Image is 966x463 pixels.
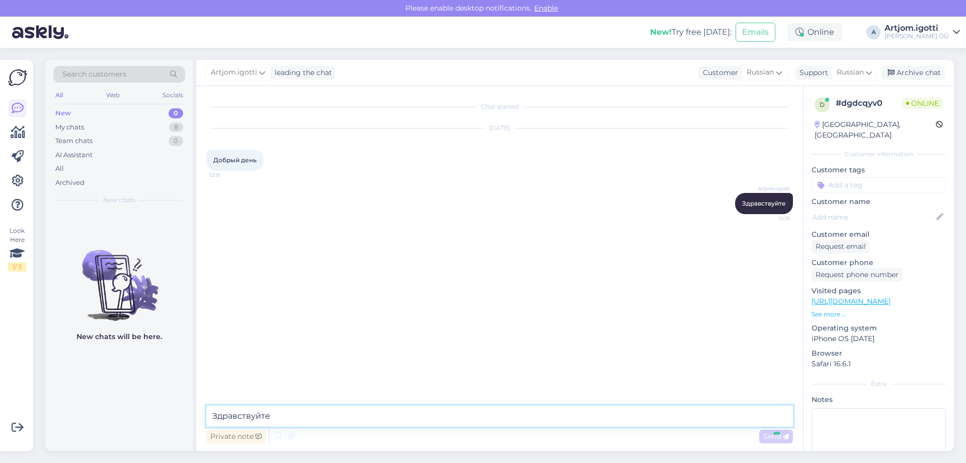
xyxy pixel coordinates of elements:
[812,257,946,268] p: Customer phone
[103,195,135,205] span: New chats
[812,196,946,207] p: Customer name
[211,67,257,78] span: Artjom.igotti
[812,150,946,159] div: Customer information
[815,119,936,141] div: [GEOGRAPHIC_DATA], [GEOGRAPHIC_DATA]
[884,24,949,32] div: Artjom.igotti
[812,379,946,388] div: Extra
[812,286,946,296] p: Visited pages
[8,68,27,87] img: Askly Logo
[736,23,775,42] button: Emails
[650,26,732,38] div: Try free [DATE]:
[531,4,561,13] span: Enable
[812,297,891,306] a: [URL][DOMAIN_NAME]
[206,102,793,111] div: Chat started
[795,68,828,78] div: Support
[836,97,902,109] div: # dgdcqyv0
[812,212,934,223] input: Add name
[752,215,790,222] span: 12:15
[787,23,842,41] div: Online
[55,150,93,160] div: AI Assistant
[881,66,945,80] div: Archive chat
[55,108,71,118] div: New
[45,232,193,322] img: No chats
[866,25,880,39] div: A
[55,178,85,188] div: Archived
[820,101,825,108] span: d
[169,136,183,146] div: 0
[209,171,247,179] span: 12:15
[884,32,949,40] div: [PERSON_NAME] OÜ
[169,122,183,133] div: 8
[812,348,946,359] p: Browser
[8,262,26,272] div: 1 / 3
[104,89,122,102] div: Web
[812,165,946,175] p: Customer tags
[812,177,946,192] input: Add a tag
[812,310,946,319] p: See more ...
[884,24,960,40] a: Artjom.igotti[PERSON_NAME] OÜ
[55,122,84,133] div: My chats
[55,164,64,174] div: All
[812,229,946,240] p: Customer email
[837,67,864,78] span: Russian
[812,394,946,405] p: Notes
[213,156,257,164] span: Добрый день
[812,268,903,282] div: Request phone number
[76,332,162,342] p: New chats will be here.
[902,98,943,109] span: Online
[206,123,793,133] div: [DATE]
[747,67,774,78] span: Russian
[650,27,672,37] b: New!
[812,359,946,369] p: Safari 16.6.1
[742,200,786,207] span: Здравствуйте
[160,89,185,102] div: Socials
[812,334,946,344] p: iPhone OS [DATE]
[55,136,93,146] div: Team chats
[8,226,26,272] div: Look Here
[812,240,870,253] div: Request email
[169,108,183,118] div: 0
[271,68,332,78] div: leading the chat
[699,68,738,78] div: Customer
[62,69,126,80] span: Search customers
[812,323,946,334] p: Operating system
[752,185,790,192] span: Artjom.igotti
[53,89,65,102] div: All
